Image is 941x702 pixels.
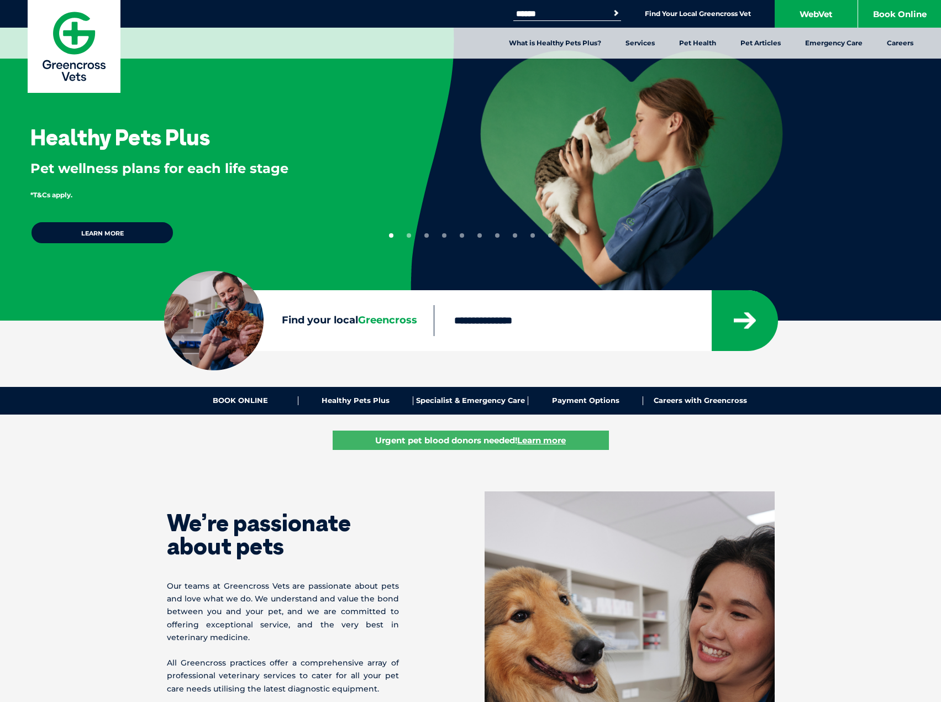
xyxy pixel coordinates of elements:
button: 5 of 10 [460,233,464,238]
span: Greencross [358,314,417,326]
u: Learn more [517,435,566,446]
h1: We’re passionate about pets [167,511,399,558]
button: 9 of 10 [530,233,535,238]
h3: Healthy Pets Plus [30,126,210,148]
a: Find Your Local Greencross Vet [645,9,751,18]
a: Careers [875,28,926,59]
span: *T&Cs apply. [30,191,72,199]
button: 7 of 10 [495,233,500,238]
p: Pet wellness plans for each life stage [30,159,375,178]
a: Healthy Pets Plus [298,396,413,405]
a: What is Healthy Pets Plus? [497,28,613,59]
a: Pet Health [667,28,728,59]
a: Careers with Greencross [643,396,758,405]
p: Our teams at Greencross Vets are passionate about pets and love what we do. We understand and val... [167,580,399,644]
a: Services [613,28,667,59]
a: BOOK ONLINE [183,396,298,405]
button: 4 of 10 [442,233,446,238]
a: Emergency Care [793,28,875,59]
button: 2 of 10 [407,233,411,238]
button: 3 of 10 [424,233,429,238]
a: Learn more [30,221,174,244]
p: All Greencross practices offer a comprehensive array of professional veterinary services to cater... [167,657,399,695]
label: Find your local [164,312,434,329]
button: 6 of 10 [477,233,482,238]
a: Urgent pet blood donors needed!Learn more [333,431,609,450]
button: Search [611,8,622,19]
a: Pet Articles [728,28,793,59]
button: 10 of 10 [548,233,553,238]
a: Payment Options [528,396,643,405]
button: 1 of 10 [389,233,393,238]
a: Specialist & Emergency Care [413,396,528,405]
button: 8 of 10 [513,233,517,238]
